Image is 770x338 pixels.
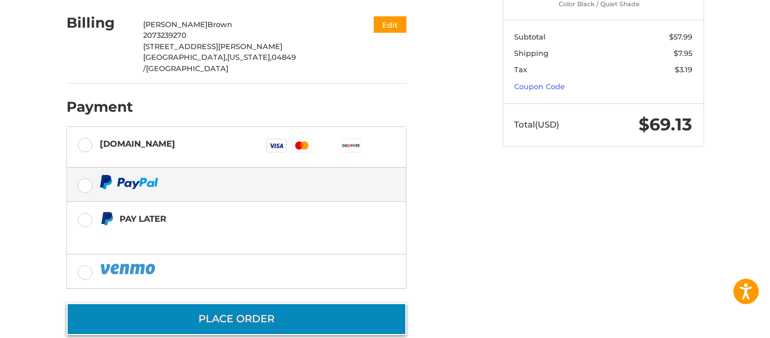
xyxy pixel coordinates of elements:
span: 2073239270 [143,30,187,39]
button: Place Order [67,303,406,335]
h2: Billing [67,14,132,32]
span: Shipping [514,49,548,58]
span: $3.19 [675,65,692,74]
img: PayPal icon [100,175,158,189]
iframe: PayPal Message 1 [100,231,335,240]
span: $57.99 [669,32,692,41]
img: Pay Later icon [100,212,114,226]
h2: Payment [67,98,133,116]
a: Coupon Code [514,82,565,91]
span: Total (USD) [514,119,559,130]
span: $69.13 [639,114,692,135]
div: [DOMAIN_NAME] [100,134,175,153]
span: Tax [514,65,527,74]
img: PayPal icon [100,262,157,276]
button: Edit [374,16,406,33]
div: Pay Later [120,209,335,228]
span: 04849 / [143,52,296,73]
span: $7.95 [674,49,692,58]
span: [US_STATE], [227,52,272,62]
span: Subtotal [514,32,546,41]
span: [PERSON_NAME] [143,20,207,29]
span: [STREET_ADDRESS][PERSON_NAME] [143,42,282,51]
span: [GEOGRAPHIC_DATA] [146,64,228,73]
span: Brown [207,20,232,29]
span: [GEOGRAPHIC_DATA], [143,52,227,62]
